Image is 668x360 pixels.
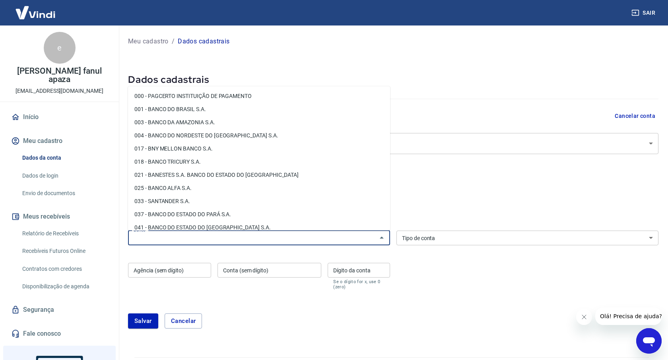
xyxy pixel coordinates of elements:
a: Meu cadastro [128,37,169,46]
a: Relatório de Recebíveis [19,225,109,242]
li: 004 - BANCO DO NORDESTE DO [GEOGRAPHIC_DATA] S.A. [128,129,390,142]
h5: Dados cadastrais [128,73,658,86]
label: Banco [134,227,146,233]
li: 033 - SANTANDER S.A. [128,195,390,208]
div: pequena luluzinha comercio de roupas e aceesoriso ltda [128,133,658,154]
button: Fechar [376,232,387,243]
span: Olá! Precisa de ajuda? [5,6,67,12]
p: [PERSON_NAME] fanul apaza [6,67,113,84]
li: 021 - BANESTES S.A. BANCO DO ESTADO DO [GEOGRAPHIC_DATA] [128,168,390,182]
p: / [172,37,175,46]
a: Contratos com credores [19,261,109,277]
a: Dados da conta [19,150,109,166]
li: 041 - BANCO DO ESTADO DO [GEOGRAPHIC_DATA] S.A. [128,221,390,234]
button: Sair [630,6,658,20]
button: Meus recebíveis [10,208,109,225]
li: 000 - PAGCERTO INSTITUIÇÃO DE PAGAMENTO [128,90,390,103]
button: Cancelar conta [612,109,658,123]
li: 017 - BNY MELLON BANCO S.A. [128,142,390,155]
div: e [44,32,76,64]
li: 025 - BANCO ALFA S.A. [128,182,390,195]
a: Início [10,108,109,126]
li: 001 - BANCO DO BRASIL S.A. [128,103,390,116]
iframe: Fechar mensagem [576,309,592,325]
button: Salvar [128,313,158,329]
p: Dados cadastrais [178,37,229,46]
img: Vindi [10,0,61,25]
a: Envio de documentos [19,185,109,202]
a: Disponibilização de agenda [19,278,109,295]
a: Segurança [10,301,109,319]
button: Meu cadastro [10,132,109,150]
p: Se o dígito for x, use 0 (zero) [333,279,384,290]
button: Cancelar [165,313,202,329]
li: 037 - BANCO DO ESTADO DO PARÁ S.A. [128,208,390,221]
iframe: Botão para abrir a janela de mensagens [636,328,662,354]
li: 003 - BANCO DA AMAZONIA S.A. [128,116,390,129]
p: [EMAIL_ADDRESS][DOMAIN_NAME] [16,87,103,95]
iframe: Mensagem da empresa [595,307,662,325]
a: Fale conosco [10,325,109,342]
a: Recebíveis Futuros Online [19,243,109,259]
li: 018 - BANCO TRICURY S.A. [128,155,390,168]
a: Dados de login [19,168,109,184]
